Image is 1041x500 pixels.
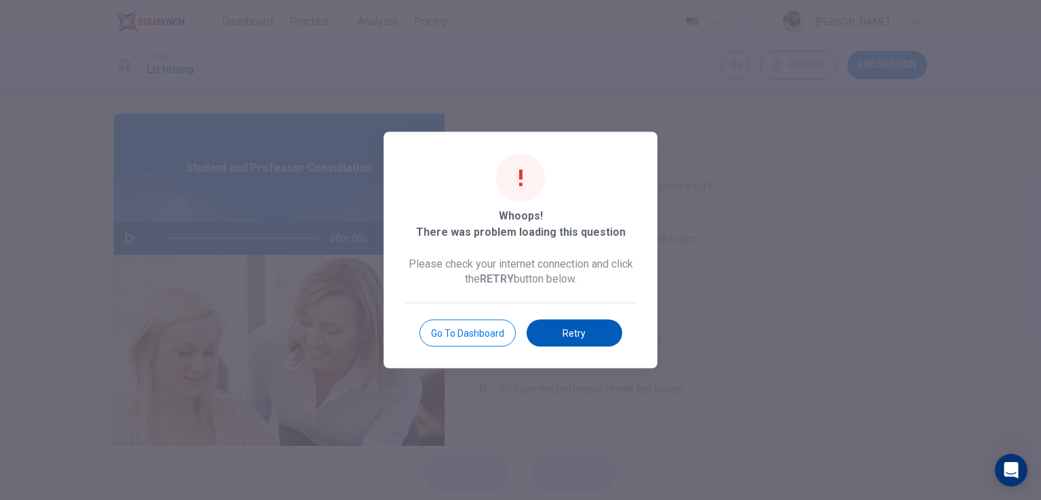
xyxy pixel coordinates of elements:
[416,224,626,241] span: There was problem loading this question
[499,208,543,224] span: Whoops!
[527,320,622,347] button: Retry
[995,454,1027,486] div: Open Intercom Messenger
[420,320,516,347] button: Go to Dashboard
[405,257,636,287] span: Please check your internet connection and click the button below.
[480,272,514,285] b: RETRY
